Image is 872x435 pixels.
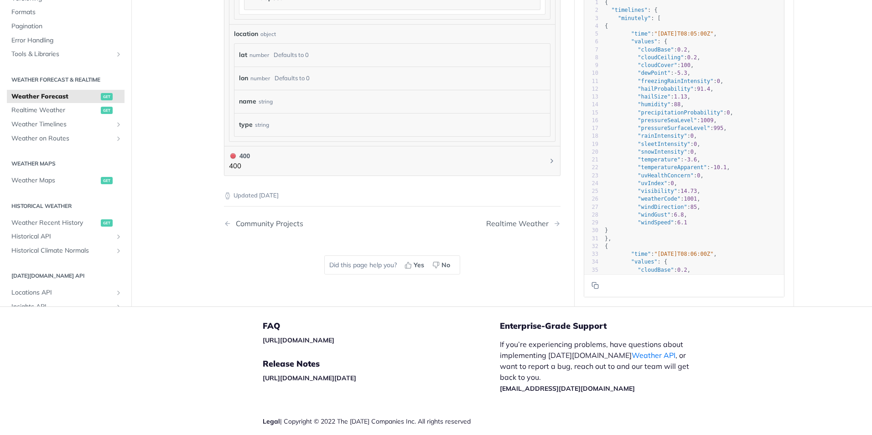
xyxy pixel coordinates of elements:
span: : , [605,78,723,84]
span: : [605,219,687,226]
span: "windDirection" [638,204,687,210]
span: location [234,29,258,39]
span: - [684,156,687,163]
div: 30 [584,227,598,234]
h5: Enterprise-Grade Support [500,321,713,331]
div: string [255,118,269,131]
h2: Weather Maps [7,160,125,168]
div: 19 [584,140,598,148]
span: "visibility" [638,188,677,194]
div: 13 [584,93,598,101]
a: Weather on RoutesShow subpages for Weather on Routes [7,132,125,145]
span: Tools & Libraries [11,50,113,59]
div: 400 [229,151,250,161]
span: get [101,177,113,184]
h5: FAQ [263,321,500,331]
span: 85 [690,204,697,210]
div: Defaults to 0 [275,72,310,85]
div: number [250,72,270,85]
a: Historical Climate NormalsShow subpages for Historical Climate Normals [7,244,125,258]
div: 31 [584,235,598,243]
a: [EMAIL_ADDRESS][DATE][DOMAIN_NAME] [500,384,635,393]
div: 25 [584,187,598,195]
span: 5.3 [677,70,687,76]
a: [URL][DOMAIN_NAME][DATE] [263,374,356,382]
span: 6.8 [674,212,684,218]
span: "timelines" [611,7,647,13]
span: "temperature" [638,156,680,163]
span: 0.2 [677,47,687,53]
span: 0 [717,78,720,84]
span: 1009 [701,117,714,124]
span: }, [605,235,612,242]
label: type [239,118,253,131]
span: "values" [631,259,658,265]
span: "precipitationProbability" [638,109,723,116]
button: Yes [401,258,429,272]
span: : , [605,267,690,273]
span: "[DATE]T08:05:00Z" [654,31,713,37]
h5: Release Notes [263,358,500,369]
span: : [ [605,15,661,21]
span: 0.2 [677,267,687,273]
span: "cloudCover" [638,62,677,68]
div: 33 [584,250,598,258]
span: : , [605,117,717,124]
div: Defaults to 0 [274,48,309,62]
span: "hailSize" [638,93,670,100]
div: 32 [584,243,598,250]
span: - [710,164,713,171]
span: : , [605,180,677,186]
span: 6.1 [677,219,687,226]
span: 88 [674,101,680,108]
span: "weatherCode" [638,196,680,202]
a: Historical APIShow subpages for Historical API [7,230,125,243]
button: Show subpages for Tools & Libraries [115,51,122,58]
a: [URL][DOMAIN_NAME] [263,336,334,344]
span: Insights API [11,302,113,311]
span: "pressureSeaLevel" [638,117,697,124]
span: { [605,23,608,29]
button: Show subpages for Historical API [115,233,122,240]
span: "snowIntensity" [638,149,687,155]
span: 0 [727,109,730,116]
span: "time" [631,251,651,257]
span: "[DATE]T08:06:00Z" [654,251,713,257]
div: 35 [584,266,598,274]
div: 15 [584,109,598,117]
span: Realtime Weather [11,106,99,115]
div: 29 [584,219,598,227]
span: "humidity" [638,101,670,108]
h2: Historical Weather [7,202,125,210]
span: "windGust" [638,212,670,218]
a: Legal [263,417,280,425]
button: No [429,258,455,272]
a: Realtime Weatherget [7,104,125,117]
div: Realtime Weather [486,219,553,228]
a: Locations APIShow subpages for Locations API [7,286,125,300]
button: Show subpages for Locations API [115,289,122,296]
span: : , [605,62,694,68]
span: Weather Recent History [11,218,99,228]
span: : , [605,212,687,218]
p: If you’re experiencing problems, have questions about implementing [DATE][DOMAIN_NAME] , or want ... [500,339,699,394]
span: Locations API [11,288,113,297]
div: 23 [584,172,598,180]
div: Did this page help you? [324,255,460,274]
span: } [605,227,608,233]
span: : , [605,196,701,202]
div: 10 [584,69,598,77]
button: Show subpages for Historical Climate Normals [115,247,122,254]
div: 21 [584,156,598,164]
span: : , [605,141,701,147]
span: : , [605,164,730,171]
div: 28 [584,211,598,219]
a: Formats [7,6,125,20]
span: get [101,93,113,100]
span: "cloudBase" [638,267,674,273]
div: 18 [584,132,598,140]
label: lon [239,72,248,85]
span: : , [605,47,690,53]
div: 20 [584,148,598,156]
button: Show subpages for Weather on Routes [115,135,122,142]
